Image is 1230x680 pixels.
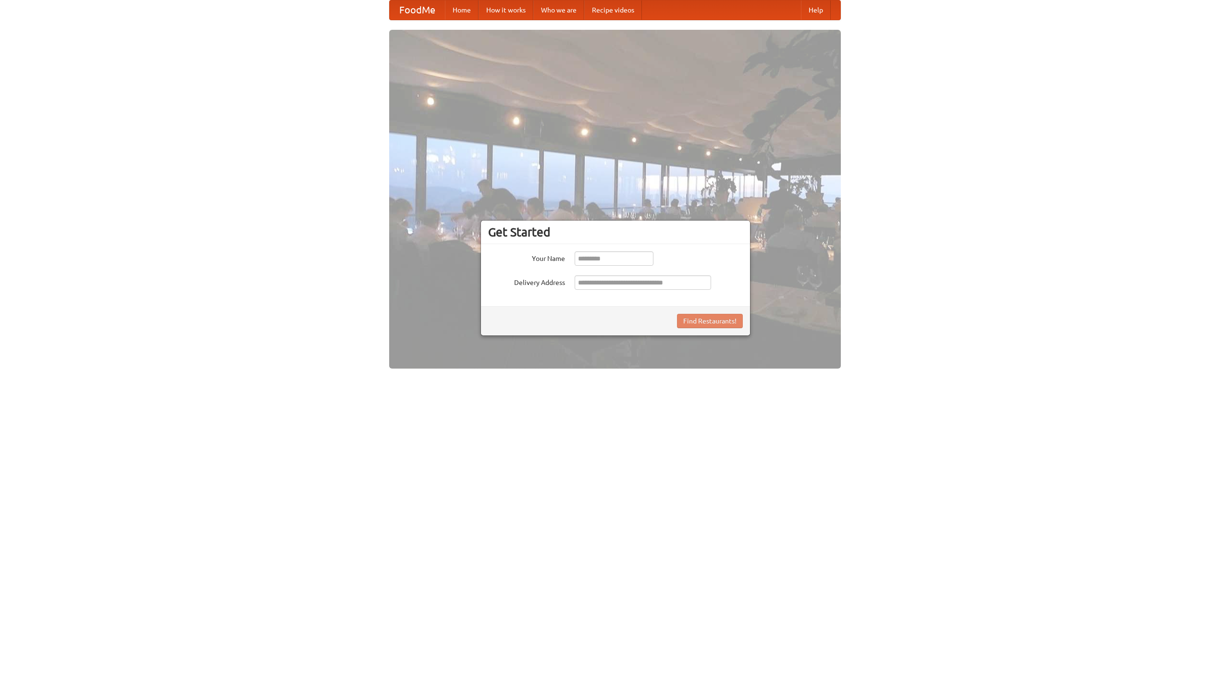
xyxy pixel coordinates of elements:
a: Recipe videos [584,0,642,20]
h3: Get Started [488,225,743,239]
button: Find Restaurants! [677,314,743,328]
a: Help [801,0,831,20]
a: Home [445,0,479,20]
label: Delivery Address [488,275,565,287]
label: Your Name [488,251,565,263]
a: Who we are [533,0,584,20]
a: FoodMe [390,0,445,20]
a: How it works [479,0,533,20]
